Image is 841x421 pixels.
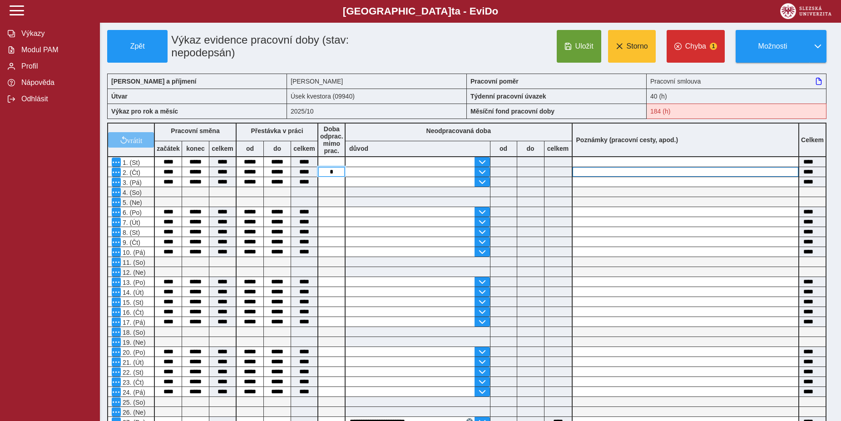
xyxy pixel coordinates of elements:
button: Menu [112,168,121,177]
span: Zpět [111,42,163,50]
span: o [492,5,499,17]
button: Menu [112,218,121,227]
span: 7. (Út) [121,219,140,226]
button: Menu [112,327,121,337]
button: Menu [112,387,121,396]
button: Menu [112,238,121,247]
b: do [517,145,544,152]
button: Menu [112,188,121,197]
button: Menu [112,248,121,257]
button: Menu [112,287,121,297]
button: Menu [112,158,121,167]
span: 23. (Čt) [121,379,144,386]
img: logo_web_su.png [780,3,831,19]
button: Menu [112,228,121,237]
b: Měsíční fond pracovní doby [470,108,554,115]
button: Menu [112,347,121,357]
b: [PERSON_NAME] a příjmení [111,78,196,85]
span: 5. (Ne) [121,199,142,206]
b: Pracovní poměr [470,78,519,85]
span: 15. (St) [121,299,143,306]
span: 3. (Pá) [121,179,142,186]
span: 11. (So) [121,259,145,266]
span: 9. (Čt) [121,239,140,246]
span: Storno [627,42,648,50]
span: Profil [19,62,92,70]
span: 10. (Pá) [121,249,145,256]
span: Modul PAM [19,46,92,54]
h1: Výkaz evidence pracovní doby (stav: nepodepsán) [168,30,410,63]
b: Poznámky (pracovní cesty, apod.) [573,136,682,144]
b: Celkem [801,136,824,144]
span: D [485,5,492,17]
span: Chyba [685,42,706,50]
b: celkem [544,145,572,152]
b: Týdenní pracovní úvazek [470,93,546,100]
button: Chyba1 [667,30,725,63]
button: Menu [112,198,121,207]
span: Nápověda [19,79,92,87]
div: Úsek kvestora (09940) [287,89,467,104]
span: Uložit [575,42,594,50]
b: od [237,145,263,152]
span: Odhlásit [19,95,92,103]
span: 22. (St) [121,369,143,376]
span: 24. (Pá) [121,389,145,396]
b: Výkaz pro rok a měsíc [111,108,178,115]
span: 6. (Po) [121,209,142,216]
span: 1. (St) [121,159,140,166]
b: začátek [155,145,182,152]
button: Menu [112,208,121,217]
button: Uložit [557,30,601,63]
b: konec [182,145,209,152]
span: 18. (So) [121,329,145,336]
button: Menu [112,337,121,347]
span: 14. (Út) [121,289,144,296]
span: 17. (Pá) [121,319,145,326]
span: 25. (So) [121,399,145,406]
b: [GEOGRAPHIC_DATA] a - Evi [27,5,814,17]
span: 8. (St) [121,229,140,236]
button: Menu [112,178,121,187]
b: Doba odprac. mimo prac. [320,125,343,154]
button: Menu [112,307,121,317]
span: 26. (Ne) [121,409,146,416]
span: 21. (Út) [121,359,144,366]
button: Menu [112,357,121,367]
b: od [490,145,517,152]
div: 2025/10 [287,104,467,119]
span: t [451,5,455,17]
span: vrátit [127,136,143,144]
button: Menu [112,407,121,416]
b: Útvar [111,93,128,100]
span: 4. (So) [121,189,142,196]
b: Neodpracovaná doba [426,127,491,134]
button: Menu [112,297,121,307]
b: celkem [209,145,236,152]
button: Menu [112,277,121,287]
button: Možnosti [736,30,809,63]
span: 2. (Čt) [121,169,140,176]
button: Menu [112,397,121,406]
b: Pracovní směna [171,127,219,134]
button: Menu [112,317,121,327]
b: do [264,145,291,152]
button: Storno [608,30,656,63]
span: Možnosti [743,42,802,50]
div: [PERSON_NAME] [287,74,467,89]
span: Výkazy [19,30,92,38]
b: důvod [349,145,368,152]
b: Přestávka v práci [251,127,303,134]
span: 20. (Po) [121,349,145,356]
div: Fond pracovní doby (184 h) a součet hodin (192 h) se neshodují! [647,104,826,119]
div: Pracovní smlouva [647,74,826,89]
button: Menu [112,258,121,267]
button: Menu [112,267,121,277]
span: 13. (Po) [121,279,145,286]
button: Menu [112,367,121,376]
span: 19. (Ne) [121,339,146,346]
button: Zpět [107,30,168,63]
b: celkem [291,145,317,152]
button: Menu [112,377,121,386]
div: 40 (h) [647,89,826,104]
